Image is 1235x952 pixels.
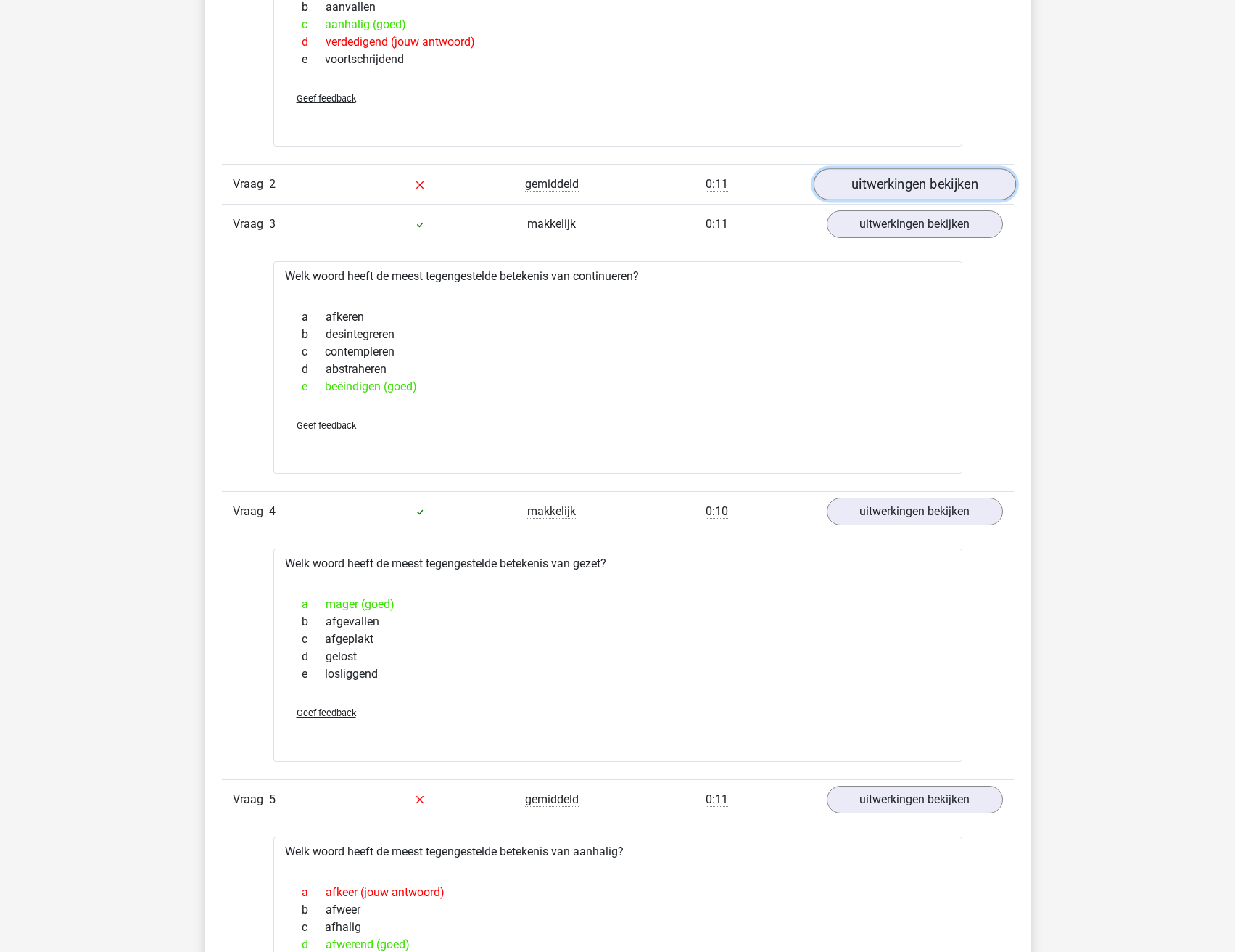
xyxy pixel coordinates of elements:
[527,217,576,231] span: makkelijk
[706,177,728,192] span: 0:11
[706,504,728,519] span: 0:10
[525,792,579,807] span: gemiddeld
[291,16,945,33] div: aanhalig (goed)
[291,596,945,613] div: mager (goed)
[527,504,576,519] span: makkelijk
[827,786,1003,813] a: uitwerkingen bekijken
[302,919,325,936] span: c
[827,498,1003,525] a: uitwerkingen bekijken
[233,216,269,233] span: Vraag
[291,631,945,648] div: afgeplakt
[706,217,728,231] span: 0:11
[273,549,962,761] div: Welk woord heeft de meest tegengestelde betekenis van gezet?
[291,665,945,683] div: losliggend
[302,665,325,683] span: e
[291,613,945,631] div: afgevallen
[302,33,326,51] span: d
[302,901,326,919] span: b
[269,792,276,806] span: 5
[291,343,945,361] div: contempleren
[291,361,945,378] div: abstraheren
[302,361,326,378] span: d
[233,176,269,193] span: Vraag
[291,919,945,936] div: afhalig
[291,648,945,665] div: gelost
[297,93,356,104] span: Geef feedback
[297,707,356,718] span: Geef feedback
[302,326,326,343] span: b
[302,596,326,613] span: a
[291,378,945,395] div: beëindigen (goed)
[302,613,326,631] span: b
[302,884,326,901] span: a
[291,884,945,901] div: afkeer (jouw antwoord)
[233,503,269,520] span: Vraag
[302,378,325,395] span: e
[525,177,579,192] span: gemiddeld
[273,261,962,474] div: Welk woord heeft de meest tegengestelde betekenis van continueren?
[827,210,1003,238] a: uitwerkingen bekijken
[291,901,945,919] div: afweer
[269,217,276,231] span: 3
[291,33,945,51] div: verdedigend (jouw antwoord)
[297,420,356,431] span: Geef feedback
[269,504,276,518] span: 4
[269,177,276,191] span: 2
[302,648,326,665] span: d
[302,308,326,326] span: a
[302,16,325,33] span: c
[302,631,325,648] span: c
[813,168,1015,200] a: uitwerkingen bekijken
[291,326,945,343] div: desintegreren
[302,51,325,68] span: e
[233,791,269,808] span: Vraag
[706,792,728,807] span: 0:11
[291,51,945,68] div: voortschrijdend
[302,343,325,361] span: c
[291,308,945,326] div: afkeren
